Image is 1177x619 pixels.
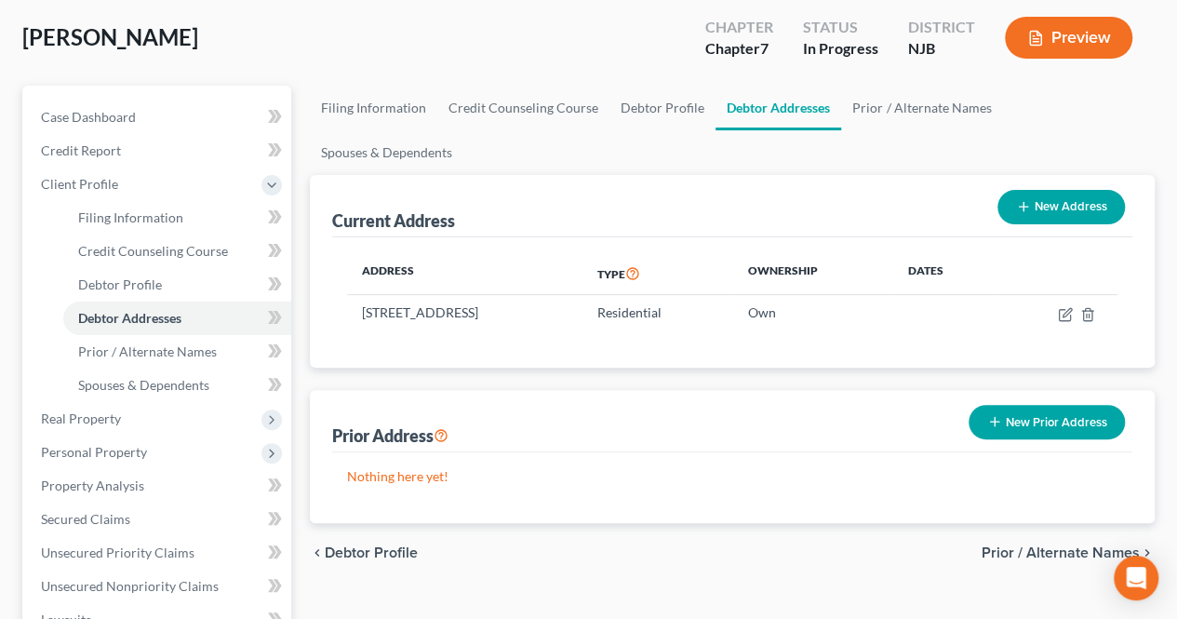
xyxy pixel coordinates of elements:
a: Credit Report [26,134,291,168]
td: Own [733,295,893,330]
span: Debtor Profile [78,276,162,292]
span: Credit Counseling Course [78,243,228,259]
span: [PERSON_NAME] [22,23,198,50]
td: Residential [582,295,733,330]
button: New Address [997,190,1125,224]
p: Nothing here yet! [347,467,1117,486]
a: Property Analysis [26,469,291,503]
button: Preview [1005,17,1132,59]
span: Secured Claims [41,511,130,527]
span: Prior / Alternate Names [78,343,217,359]
div: Status [803,17,878,38]
div: In Progress [803,38,878,60]
a: Filing Information [310,86,437,130]
a: Credit Counseling Course [437,86,609,130]
span: Spouses & Dependents [78,377,209,393]
div: District [908,17,975,38]
a: Prior / Alternate Names [63,335,291,369]
a: Case Dashboard [26,101,291,134]
a: Filing Information [63,201,291,235]
a: Spouses & Dependents [310,130,463,175]
a: Secured Claims [26,503,291,536]
i: chevron_right [1140,545,1155,560]
div: Open Intercom Messenger [1114,556,1158,600]
a: Debtor Profile [609,86,716,130]
a: Credit Counseling Course [63,235,291,268]
span: Credit Report [41,142,121,158]
div: NJB [908,38,975,60]
span: Client Profile [41,176,118,192]
span: 7 [760,39,769,57]
div: Chapter [705,38,773,60]
a: Debtor Addresses [63,302,291,335]
button: Prior / Alternate Names chevron_right [982,545,1155,560]
th: Type [582,252,733,295]
span: Unsecured Priority Claims [41,545,194,560]
span: Unsecured Nonpriority Claims [41,578,219,594]
td: [STREET_ADDRESS] [347,295,582,330]
th: Dates [893,252,998,295]
div: Current Address [332,209,455,232]
a: Debtor Profile [63,268,291,302]
th: Ownership [733,252,893,295]
button: New Prior Address [969,405,1125,439]
th: Address [347,252,582,295]
span: Filing Information [78,209,183,225]
span: Personal Property [41,444,147,460]
a: Unsecured Priority Claims [26,536,291,570]
div: Prior Address [332,424,448,447]
a: Prior / Alternate Names [841,86,1002,130]
i: chevron_left [310,545,325,560]
a: Unsecured Nonpriority Claims [26,570,291,603]
a: Debtor Addresses [716,86,841,130]
span: Property Analysis [41,478,144,493]
span: Case Dashboard [41,109,136,125]
a: Spouses & Dependents [63,369,291,402]
span: Debtor Addresses [78,310,181,326]
div: Chapter [705,17,773,38]
span: Debtor Profile [325,545,418,560]
button: chevron_left Debtor Profile [310,545,418,560]
span: Real Property [41,410,121,426]
span: Prior / Alternate Names [982,545,1140,560]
